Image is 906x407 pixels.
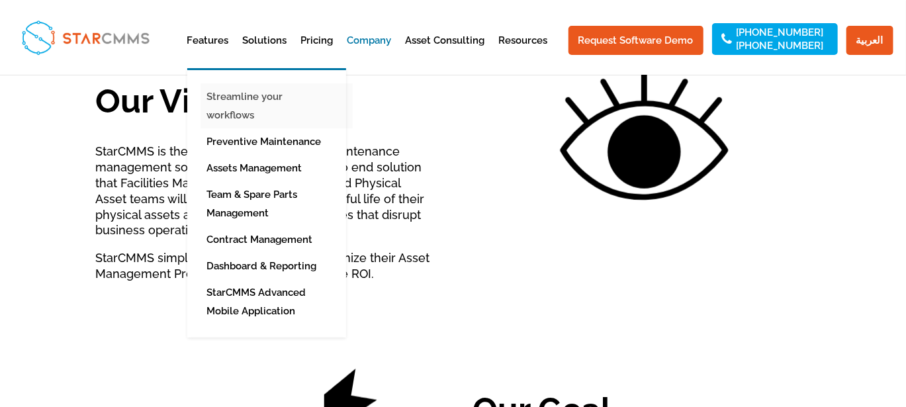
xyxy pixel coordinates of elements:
[96,85,433,124] h2: Our Vision
[96,250,433,282] p: StarCMMS simply allows businesses to optimize their Asset Management Process and achieve a positi...
[499,36,548,68] a: Resources
[96,144,433,281] div: StarCMMS is the future of computerized maintenance management software (CMMS). It’s an end to end...
[201,83,353,128] a: Streamline your workflows
[737,41,824,50] a: [PHONE_NUMBER]
[201,253,353,279] a: Dashboard & Reporting
[201,226,353,253] a: Contract Management
[406,36,485,68] a: Asset Consulting
[187,36,229,68] a: Features
[16,15,155,60] img: StarCMMS
[686,264,906,407] iframe: Chat Widget
[846,26,893,55] a: العربية
[301,36,334,68] a: Pricing
[201,279,353,324] a: StarCMMS Advanced Mobile Application
[201,128,353,155] a: Preventive Maintenance
[201,181,353,226] a: Team & Spare Parts Management
[347,36,392,68] a: Company
[568,26,703,55] a: Request Software Demo
[737,28,824,37] a: [PHONE_NUMBER]
[201,155,353,181] a: Assets Management
[243,36,287,68] a: Solutions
